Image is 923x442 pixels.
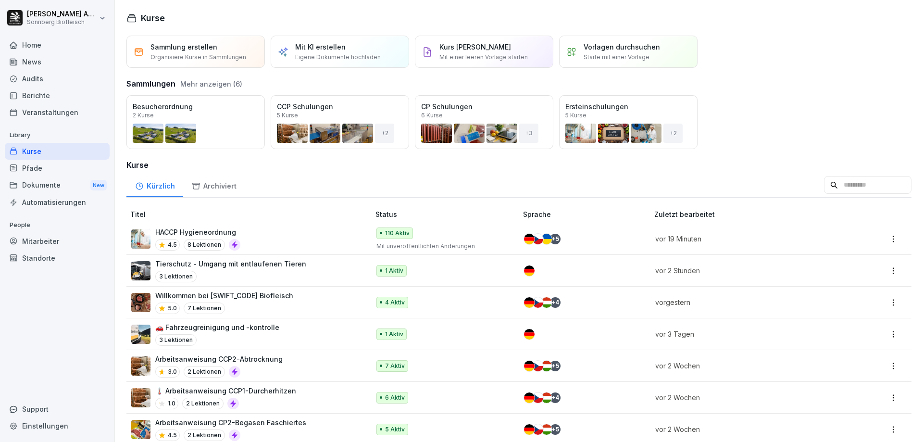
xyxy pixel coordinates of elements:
[5,217,110,233] p: People
[130,209,372,219] p: Titel
[655,234,834,244] p: vor 19 Minuten
[27,19,97,25] p: Sonnberg Biofleisch
[550,234,561,244] div: + 5
[155,271,197,282] p: 3 Lektionen
[5,160,110,177] a: Pfade
[655,297,834,307] p: vorgestern
[559,95,698,149] a: Ersteinschulungen5 Kurse+2
[655,329,834,339] p: vor 3 Tagen
[126,173,183,197] a: Kürzlich
[155,386,296,396] p: 🌡️ Arbeitsanweisung CCP1-Durcherhitzen
[584,42,660,52] p: Vorlagen durchsuchen
[5,250,110,266] a: Standorte
[155,322,279,332] p: 🚗 Fahrzeugreinigung und -kontrolle
[126,95,265,149] a: Besucherordnung2 Kurse
[524,265,535,276] img: de.svg
[421,113,443,118] p: 6 Kurse
[524,361,535,371] img: de.svg
[131,420,150,439] img: hj9o9v8kzxvzc93uvlzx86ct.png
[184,303,225,314] p: 7 Lektionen
[168,431,177,440] p: 4.5
[385,330,403,339] p: 1 Aktiv
[5,37,110,53] a: Home
[385,266,403,275] p: 1 Aktiv
[541,424,552,435] img: hu.svg
[182,398,224,409] p: 2 Lektionen
[421,101,547,112] p: CP Schulungen
[5,53,110,70] a: News
[126,78,175,89] h3: Sammlungen
[133,101,259,112] p: Besucherordnung
[565,101,691,112] p: Ersteinschulungen
[90,180,107,191] div: New
[168,304,177,313] p: 5.0
[168,240,177,249] p: 4.5
[168,367,177,376] p: 3.0
[131,356,150,376] img: kcy5zsy084eomyfwy436ysas.png
[180,79,242,89] button: Mehr anzeigen (6)
[376,242,508,251] p: Mit unveröffentlichten Änderungen
[533,424,543,435] img: cz.svg
[524,329,535,340] img: de.svg
[550,361,561,371] div: + 5
[155,417,306,428] p: Arbeitsanweisung CP2-Begasen Faschiertes
[375,209,519,219] p: Status
[27,10,97,18] p: [PERSON_NAME] Anibas
[415,95,553,149] a: CP Schulungen6 Kurse+3
[155,227,240,237] p: HACCP Hygieneordnung
[295,53,381,62] p: Eigene Dokumente hochladen
[5,233,110,250] a: Mitarbeiter
[183,173,245,197] div: Archiviert
[150,53,246,62] p: Organisiere Kurse in Sammlungen
[155,290,293,301] p: Willkommen bei [SWIFT_CODE] Biofleisch
[277,113,298,118] p: 5 Kurse
[155,259,306,269] p: Tierschutz - Umgang mit entlaufenen Tieren
[524,392,535,403] img: de.svg
[131,261,150,280] img: bamexjacmri6zjb590eznjuv.png
[133,113,154,118] p: 2 Kurse
[131,325,150,344] img: fh1uvn449maj2eaxxuiav0c6.png
[524,424,535,435] img: de.svg
[5,194,110,211] a: Automatisierungen
[533,234,543,244] img: cz.svg
[524,297,535,308] img: de.svg
[439,53,528,62] p: Mit einer leeren Vorlage starten
[541,297,552,308] img: hu.svg
[5,143,110,160] a: Kurse
[541,234,552,244] img: ua.svg
[295,42,346,52] p: Mit KI erstellen
[5,87,110,104] a: Berichte
[141,12,165,25] h1: Kurse
[5,104,110,121] div: Veranstaltungen
[654,209,846,219] p: Zuletzt bearbeitet
[541,392,552,403] img: hu.svg
[550,392,561,403] div: + 4
[655,424,834,434] p: vor 2 Wochen
[565,113,586,118] p: 5 Kurse
[155,334,197,346] p: 3 Lektionen
[5,127,110,143] p: Library
[584,53,649,62] p: Starte mit einer Vorlage
[439,42,511,52] p: Kurs [PERSON_NAME]
[655,361,834,371] p: vor 2 Wochen
[550,424,561,435] div: + 5
[5,177,110,194] a: DokumenteNew
[5,401,110,417] div: Support
[385,229,410,238] p: 110 Aktiv
[533,392,543,403] img: cz.svg
[655,392,834,403] p: vor 2 Wochen
[533,361,543,371] img: cz.svg
[126,159,911,171] h3: Kurse
[385,298,405,307] p: 4 Aktiv
[184,429,225,441] p: 2 Lektionen
[184,239,225,251] p: 8 Lektionen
